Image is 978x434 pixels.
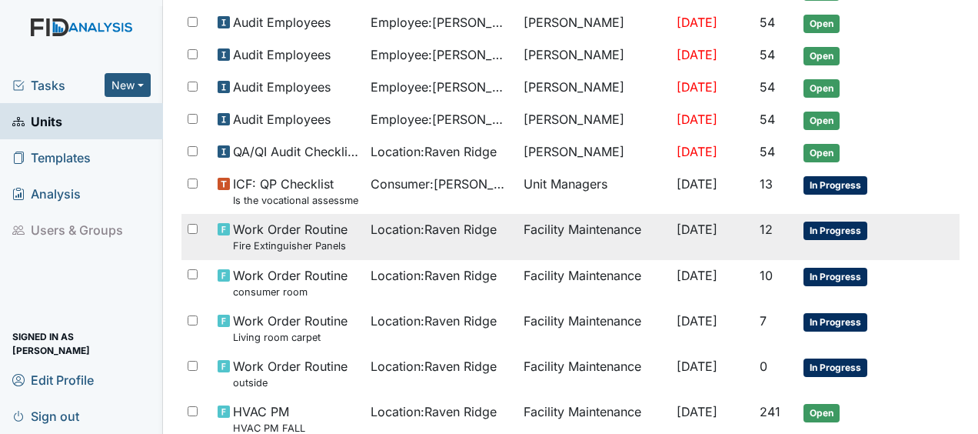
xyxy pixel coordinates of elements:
[803,176,867,195] span: In Progress
[760,112,775,127] span: 54
[371,220,497,239] span: Location : Raven Ridge
[371,45,511,64] span: Employee : [PERSON_NAME]
[233,312,348,345] span: Work Order Routine Living room carpet
[803,15,840,33] span: Open
[803,222,867,240] span: In Progress
[371,402,497,421] span: Location : Raven Ridge
[677,404,717,419] span: [DATE]
[233,193,358,208] small: Is the vocational assessment current? (document the date in the comment section)
[760,404,780,419] span: 241
[760,359,767,374] span: 0
[105,73,151,97] button: New
[371,110,511,129] span: Employee : [PERSON_NAME]
[371,175,511,193] span: Consumer : [PERSON_NAME]
[371,13,511,32] span: Employee : [PERSON_NAME]
[517,260,670,305] td: Facility Maintenance
[233,266,348,299] span: Work Order Routine consumer room
[233,13,331,32] span: Audit Employees
[233,220,348,253] span: Work Order Routine Fire Extinguisher Panels
[760,313,767,329] span: 7
[677,359,717,374] span: [DATE]
[233,357,348,390] span: Work Order Routine outside
[677,144,717,159] span: [DATE]
[803,404,840,422] span: Open
[803,313,867,332] span: In Progress
[233,45,331,64] span: Audit Employees
[803,79,840,98] span: Open
[12,404,79,428] span: Sign out
[371,357,497,376] span: Location : Raven Ridge
[760,176,773,192] span: 13
[517,7,670,39] td: [PERSON_NAME]
[760,222,773,237] span: 12
[371,142,497,161] span: Location : Raven Ridge
[12,76,105,95] a: Tasks
[371,78,511,96] span: Employee : [PERSON_NAME], Nayya
[677,47,717,62] span: [DATE]
[233,110,331,129] span: Audit Employees
[677,112,717,127] span: [DATE]
[233,285,348,299] small: consumer room
[517,39,670,72] td: [PERSON_NAME]
[677,176,717,192] span: [DATE]
[517,351,670,396] td: Facility Maintenance
[517,169,670,214] td: Unit Managers
[233,330,348,345] small: Living room carpet
[803,359,867,377] span: In Progress
[233,239,348,253] small: Fire Extinguisher Panels
[677,79,717,95] span: [DATE]
[760,79,775,95] span: 54
[12,109,62,133] span: Units
[517,136,670,169] td: [PERSON_NAME]
[517,214,670,259] td: Facility Maintenance
[677,222,717,237] span: [DATE]
[517,305,670,351] td: Facility Maintenance
[233,142,358,161] span: QA/QI Audit Checklist (ICF)
[803,47,840,65] span: Open
[517,72,670,104] td: [PERSON_NAME]
[371,266,497,285] span: Location : Raven Ridge
[233,376,348,390] small: outside
[803,144,840,162] span: Open
[803,112,840,130] span: Open
[12,332,151,356] span: Signed in as [PERSON_NAME]
[760,47,775,62] span: 54
[371,312,497,330] span: Location : Raven Ridge
[760,268,773,283] span: 10
[677,15,717,30] span: [DATE]
[12,145,91,169] span: Templates
[12,368,94,392] span: Edit Profile
[517,104,670,136] td: [PERSON_NAME]
[233,175,358,208] span: ICF: QP Checklist Is the vocational assessment current? (document the date in the comment section)
[677,313,717,329] span: [DATE]
[677,268,717,283] span: [DATE]
[760,15,775,30] span: 54
[760,144,775,159] span: 54
[803,268,867,286] span: In Progress
[233,78,331,96] span: Audit Employees
[12,182,81,205] span: Analysis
